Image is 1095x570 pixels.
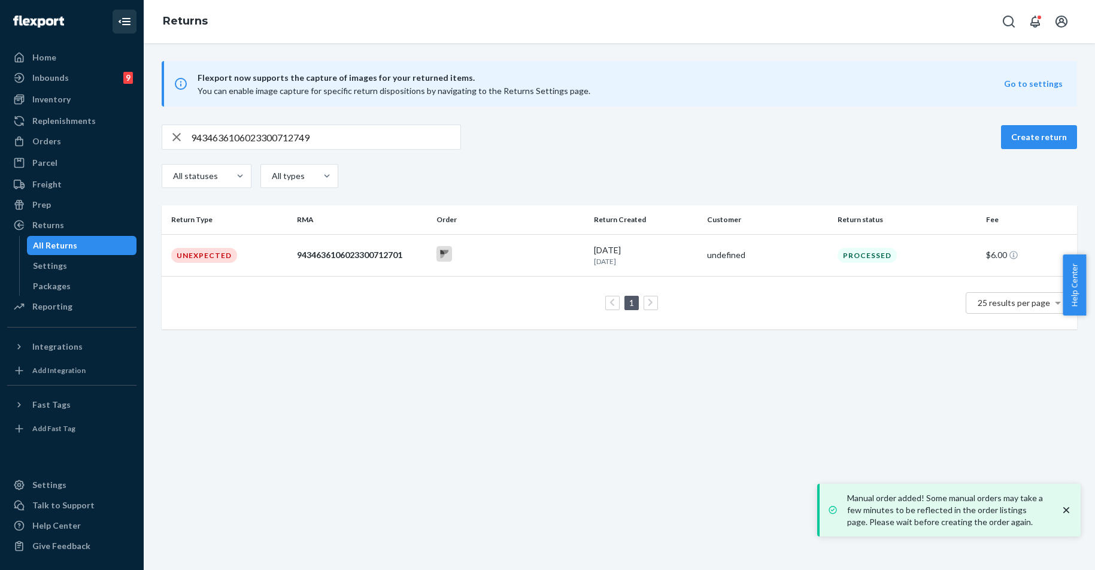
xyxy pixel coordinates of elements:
button: Give Feedback [7,536,137,556]
div: Integrations [32,341,83,353]
a: Add Fast Tag [7,419,137,438]
div: Talk to Support [32,499,95,511]
button: Open Search Box [997,10,1021,34]
div: Inventory [32,93,71,105]
div: Settings [32,479,66,491]
a: Add Integration [7,361,137,380]
div: 9434636106023300712701 [297,249,427,261]
a: Settings [27,256,137,275]
div: Processed [838,248,897,263]
button: Close Navigation [113,10,137,34]
a: Inventory [7,90,137,109]
a: Returns [7,216,137,235]
ol: breadcrumbs [153,4,217,39]
a: Help Center [7,516,137,535]
div: Packages [33,280,71,292]
div: Replenishments [32,115,96,127]
div: Freight [32,178,62,190]
th: Return Created [589,205,702,234]
svg: close toast [1060,504,1072,516]
td: $6.00 [981,234,1077,276]
a: Settings [7,475,137,495]
th: RMA [292,205,432,234]
span: 25 results per page [978,298,1050,308]
a: Freight [7,175,137,194]
span: You can enable image capture for specific return dispositions by navigating to the Returns Settin... [198,86,590,96]
a: Talk to Support [7,496,137,515]
div: Give Feedback [32,540,90,552]
div: Unexpected [171,248,237,263]
a: Prep [7,195,137,214]
div: Parcel [32,157,57,169]
div: Home [32,51,56,63]
div: All types [272,170,303,182]
img: Flexport logo [13,16,64,28]
button: Open account menu [1049,10,1073,34]
th: Fee [981,205,1077,234]
button: Fast Tags [7,395,137,414]
p: Manual order added! Some manual orders may take a few minutes to be reflected in the order listin... [847,492,1048,528]
div: [DATE] [594,244,697,266]
div: Inbounds [32,72,69,84]
th: Return status [833,205,981,234]
a: Inbounds9 [7,68,137,87]
div: All Returns [33,239,77,251]
button: Open notifications [1023,10,1047,34]
th: Order [432,205,589,234]
div: All statuses [173,170,216,182]
div: Fast Tags [32,399,71,411]
th: Customer [702,205,833,234]
a: Home [7,48,137,67]
a: All Returns [27,236,137,255]
button: Integrations [7,337,137,356]
a: Replenishments [7,111,137,131]
a: Orders [7,132,137,151]
a: Parcel [7,153,137,172]
div: Orders [32,135,61,147]
div: undefined [707,249,828,261]
p: [DATE] [594,256,697,266]
div: Add Fast Tag [32,423,75,433]
div: Help Center [32,520,81,532]
div: Prep [32,199,51,211]
div: Reporting [32,301,72,313]
button: Create return [1001,125,1077,149]
a: Page 1 is your current page [627,298,636,308]
th: Return Type [162,205,292,234]
a: Packages [27,277,137,296]
div: Returns [32,219,64,231]
a: Reporting [7,297,137,316]
div: Add Integration [32,365,86,375]
span: Flexport now supports the capture of images for your returned items. [198,71,1004,85]
div: Settings [33,260,67,272]
input: Search returns by rma, id, tracking number [191,125,460,149]
button: Go to settings [1004,78,1063,90]
a: Returns [163,14,208,28]
button: Help Center [1063,254,1086,316]
div: 9 [123,72,133,84]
